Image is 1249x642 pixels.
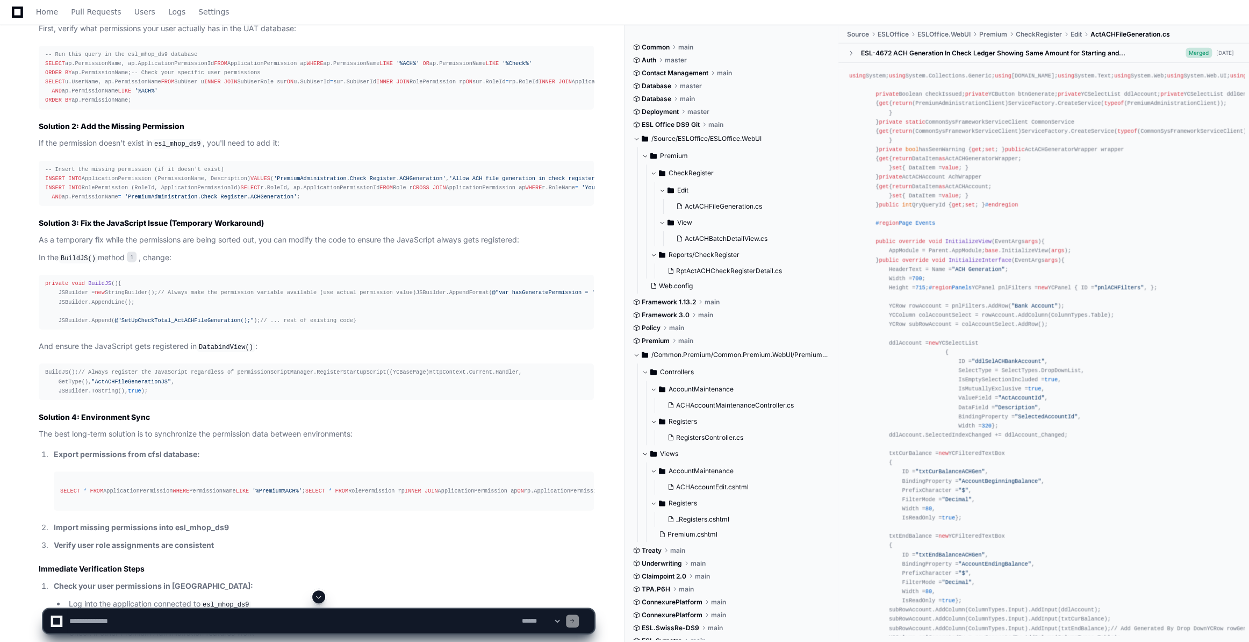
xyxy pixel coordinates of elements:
button: /Source/ESLOffice/ESLOffice.WebUI [633,130,830,147]
button: Controllers [642,363,830,381]
span: Underwriting [642,559,682,568]
span: main [717,69,732,77]
svg: Directory [659,167,665,180]
span: ( ) [879,257,1061,263]
span: Pull Requests [71,9,121,15]
span: "Description" [995,404,1038,411]
span: = [330,79,333,85]
span: ON [466,79,472,85]
span: Home [36,9,58,15]
span: get [879,128,888,134]
span: new [929,340,938,346]
span: BY [65,69,71,76]
span: ActACHFileGeneration.cs [685,202,762,211]
span: Source [847,30,869,39]
strong: Solution 2: Add the Missing Permission [39,122,184,131]
span: Framework 1.13.2 [642,298,696,306]
span: ORDER [45,69,62,76]
span: ON [517,488,523,494]
button: Registers [650,495,830,512]
span: SELECT [45,79,65,85]
svg: Directory [659,415,665,428]
span: 'PremiumAdministration.Check Register.ACHGeneration' [125,194,297,200]
span: override [902,257,929,263]
span: 80 [925,588,932,595]
svg: Directory [659,497,665,510]
div: [DATE] [1216,49,1234,57]
span: void [71,280,85,287]
span: BuildJS [88,280,111,287]
p: The best long-term solution is to synchronize the permission data between environments: [39,428,594,440]
button: Views [642,445,830,462]
span: args [1045,257,1058,263]
span: -- Insert the missing permission (if it doesn't exist) [45,166,224,173]
span: Registers [669,499,697,508]
span: Logs [168,9,185,15]
span: public [1005,146,1025,153]
button: Premium.cshtml [655,527,824,542]
strong: Solution 3: Fix the JavaScript Issue (Temporary Workaround) [39,218,264,227]
span: private [875,91,899,97]
span: Settings [198,9,229,15]
span: Views [660,450,678,458]
span: ACHAccountMaintenanceController.cs [676,401,794,410]
button: Reports/CheckRegister [650,246,830,263]
span: using [1167,73,1183,79]
span: WHERE [173,488,190,494]
span: true [1044,376,1058,383]
strong: Solution 4: Environment Sync [39,412,150,422]
span: # [985,202,1018,208]
span: '%Premium%ACH%' [252,488,302,494]
span: true [1028,386,1042,392]
span: using [1114,73,1131,79]
span: main [680,95,695,103]
code: BuildJS() [59,254,98,263]
svg: Directory [667,216,674,229]
span: SELECT [60,488,80,494]
span: _Registers.cshtml [676,515,729,524]
span: private [45,280,68,287]
span: @"var hasGeneratePermission = '{0}';" [492,289,615,296]
span: void [932,257,945,263]
span: Framework 3.0 [642,311,690,319]
code: esl_mhop_ds9 [152,139,203,149]
span: Edit [1071,30,1082,39]
span: "txtEndBalanceACHGen" [915,552,985,558]
span: AccountMaintenance [669,467,734,475]
span: true [942,515,956,521]
span: JOIN [558,79,572,85]
span: override [899,238,925,245]
span: Deployment [642,108,679,116]
span: args [1025,238,1038,245]
span: ActACHFileGeneration.cs [1090,30,1170,39]
span: ACHAccountEdit.cshtml [676,483,749,491]
span: private [879,119,902,125]
span: -- Check your specific user permissions [131,69,260,76]
span: ESLOffice [878,30,909,39]
span: LIKE [118,88,132,94]
span: main [669,324,684,332]
span: Premium.cshtml [667,530,717,539]
p: And ensure the JavaScript gets registered in : [39,340,594,353]
span: 320 [981,423,991,429]
span: main [695,572,710,581]
span: EventArgs [995,238,1038,245]
span: using [1058,73,1074,79]
span: /Common.Premium/Common.Premium.WebUI/PremiumAdministration [651,351,830,359]
span: set [965,202,975,208]
span: // ... rest of existing code [260,317,353,324]
button: Registers [650,413,830,430]
span: ESLOffice.WebUI [917,30,971,39]
div: ap.PermissionName, ap.ApplicationPermissionId ApplicationPermission ap ap.PermissionName ap.Permi... [45,50,587,105]
strong: Export permissions from cfsl database: [54,450,200,459]
span: JOIN [396,79,410,85]
span: Claimpoint 2.0 [642,572,686,581]
span: main [670,546,685,555]
span: 715 [915,284,925,291]
strong: Import missing permissions into esl_mhop_ds9 [54,523,229,532]
button: ACHAccountMaintenanceController.cs [663,398,824,413]
span: FROM [379,184,393,191]
span: set [892,192,902,199]
span: using [889,73,906,79]
span: = [575,184,578,191]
